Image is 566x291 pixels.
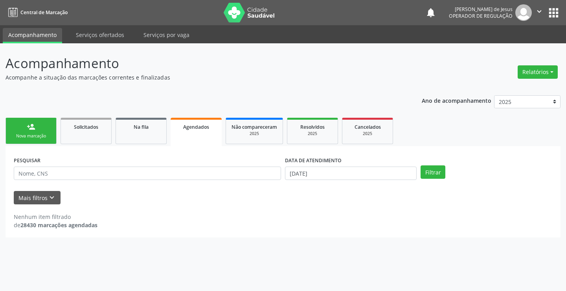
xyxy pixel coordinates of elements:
[183,124,209,130] span: Agendados
[515,4,532,21] img: img
[6,73,394,82] p: Acompanhe a situação das marcações correntes e finalizadas
[232,124,277,130] span: Não compareceram
[547,6,560,20] button: apps
[518,65,558,79] button: Relatórios
[6,6,68,19] a: Central de Marcação
[232,131,277,137] div: 2025
[14,154,40,167] label: PESQUISAR
[14,191,61,205] button: Mais filtroskeyboard_arrow_down
[355,124,381,130] span: Cancelados
[48,193,56,202] i: keyboard_arrow_down
[532,4,547,21] button: 
[70,28,130,42] a: Serviços ofertados
[449,13,513,19] span: Operador de regulação
[20,9,68,16] span: Central de Marcação
[422,95,491,105] p: Ano de acompanhamento
[138,28,195,42] a: Serviços por vaga
[134,124,149,130] span: Na fila
[6,54,394,73] p: Acompanhamento
[20,221,97,229] strong: 28430 marcações agendadas
[14,167,281,180] input: Nome, CNS
[285,167,417,180] input: Selecione um intervalo
[293,131,332,137] div: 2025
[300,124,325,130] span: Resolvidos
[421,165,445,179] button: Filtrar
[449,6,513,13] div: [PERSON_NAME] de Jesus
[14,221,97,229] div: de
[3,28,62,43] a: Acompanhamento
[14,213,97,221] div: Nenhum item filtrado
[425,7,436,18] button: notifications
[11,133,51,139] div: Nova marcação
[348,131,387,137] div: 2025
[27,122,35,131] div: person_add
[285,154,342,167] label: DATA DE ATENDIMENTO
[74,124,98,130] span: Solicitados
[535,7,544,16] i: 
